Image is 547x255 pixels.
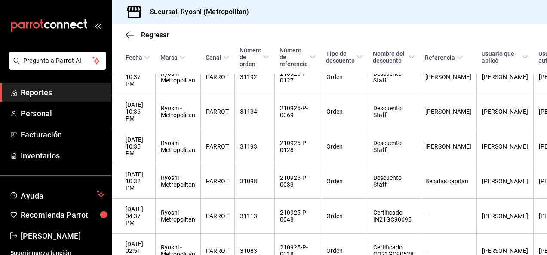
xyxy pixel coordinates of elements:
[321,129,368,164] th: Orden
[126,31,169,39] button: Regresar
[373,50,415,64] span: Nombre del descuento
[234,60,274,94] th: 31192
[160,54,185,61] span: Marca
[234,199,274,234] th: 31113
[274,129,321,164] th: 210925-P-0128
[200,164,234,199] th: PARROT
[368,164,420,199] th: Descuento Staff
[234,164,274,199] th: 31098
[112,164,155,199] th: [DATE] 10:32 PM
[274,199,321,234] th: 210925-P-0048
[6,62,106,71] a: Pregunta a Parrot AI
[206,54,229,61] span: Canal
[368,94,420,129] th: Descuento Staff
[112,199,155,234] th: [DATE] 04:37 PM
[420,94,476,129] th: [PERSON_NAME]
[274,94,321,129] th: 210925-P-0069
[368,129,420,164] th: Descuento Staff
[420,164,476,199] th: Bebidas capitan
[200,60,234,94] th: PARROT
[21,87,104,98] span: Reportes
[420,199,476,234] th: -
[112,94,155,129] th: [DATE] 10:36 PM
[321,60,368,94] th: Orden
[476,199,533,234] th: [PERSON_NAME]
[155,94,200,129] th: Ryoshi - Metropolitan
[112,129,155,164] th: [DATE] 10:35 PM
[21,209,104,221] span: Recomienda Parrot
[143,7,249,17] h3: Sucursal: Ryoshi (Metropolitan)
[9,52,106,70] button: Pregunta a Parrot AI
[368,199,420,234] th: Certificado IN21GC90695
[155,199,200,234] th: Ryoshi - Metropolitan
[234,94,274,129] th: 31134
[200,94,234,129] th: PARROT
[141,31,169,39] span: Regresar
[476,94,533,129] th: [PERSON_NAME]
[321,94,368,129] th: Orden
[234,129,274,164] th: 31193
[280,47,316,67] span: Número de referencia
[21,230,104,242] span: [PERSON_NAME]
[476,60,533,94] th: [PERSON_NAME]
[155,129,200,164] th: Ryoshi - Metropolitan
[200,199,234,234] th: PARROT
[112,60,155,94] th: [DATE] 10:37 PM
[274,60,321,94] th: 210925-P-0127
[425,54,463,61] span: Referencia
[155,164,200,199] th: Ryoshi - Metropolitan
[420,60,476,94] th: [PERSON_NAME]
[155,60,200,94] th: Ryoshi - Metropolitan
[476,129,533,164] th: [PERSON_NAME]
[95,22,101,29] button: open_drawer_menu
[21,129,104,140] span: Facturación
[482,50,528,64] span: Usuario que aplicó
[476,164,533,199] th: [PERSON_NAME]
[420,129,476,164] th: [PERSON_NAME]
[240,47,269,67] span: Número de orden
[21,150,104,161] span: Inventarios
[21,108,104,119] span: Personal
[274,164,321,199] th: 210925-P-0033
[321,199,368,234] th: Orden
[368,60,420,94] th: Descuento Staff
[200,129,234,164] th: PARROT
[23,56,92,65] span: Pregunta a Parrot AI
[126,54,150,61] span: Fecha
[326,50,363,64] span: Tipo de descuento
[21,189,93,200] span: Ayuda
[321,164,368,199] th: Orden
